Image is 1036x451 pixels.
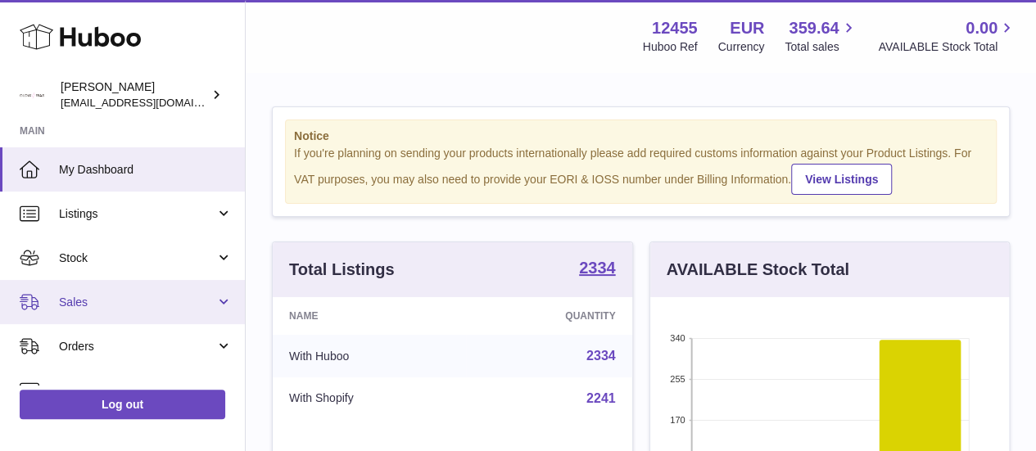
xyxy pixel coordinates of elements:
[791,164,892,195] a: View Listings
[789,17,839,39] span: 359.64
[878,17,1016,55] a: 0.00 AVAILABLE Stock Total
[20,83,44,107] img: internalAdmin-12455@internal.huboo.com
[466,297,631,335] th: Quantity
[59,339,215,354] span: Orders
[785,39,857,55] span: Total sales
[667,259,849,281] h3: AVAILABLE Stock Total
[273,297,466,335] th: Name
[59,295,215,310] span: Sales
[59,206,215,222] span: Listings
[294,129,988,144] strong: Notice
[273,335,466,377] td: With Huboo
[586,349,616,363] a: 2334
[289,259,395,281] h3: Total Listings
[652,17,698,39] strong: 12455
[579,259,616,276] strong: 2334
[294,146,988,195] div: If you're planning on sending your products internationally please add required customs informati...
[670,333,685,343] text: 340
[61,79,208,110] div: [PERSON_NAME]
[670,415,685,425] text: 170
[670,374,685,384] text: 255
[61,96,241,109] span: [EMAIL_ADDRESS][DOMAIN_NAME]
[643,39,698,55] div: Huboo Ref
[59,162,233,178] span: My Dashboard
[20,390,225,419] a: Log out
[785,17,857,55] a: 359.64 Total sales
[273,377,466,420] td: With Shopify
[59,383,233,399] span: Usage
[718,39,765,55] div: Currency
[586,391,616,405] a: 2241
[966,17,998,39] span: 0.00
[730,17,764,39] strong: EUR
[579,259,616,279] a: 2334
[59,250,215,266] span: Stock
[878,39,1016,55] span: AVAILABLE Stock Total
